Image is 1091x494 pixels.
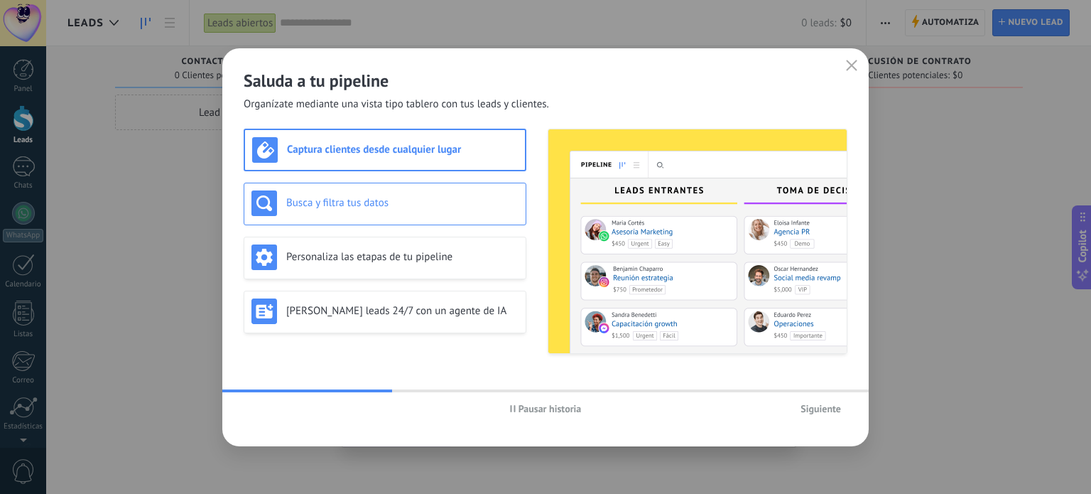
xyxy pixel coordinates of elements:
span: Organízate mediante una vista tipo tablero con tus leads y clientes. [244,97,549,112]
h3: Busca y filtra tus datos [286,196,519,210]
h3: [PERSON_NAME] leads 24/7 con un agente de IA [286,304,519,318]
button: Siguiente [794,398,847,419]
span: Pausar historia [519,404,582,414]
button: Pausar historia [504,398,588,419]
h3: Personaliza las etapas de tu pipeline [286,250,519,264]
h2: Saluda a tu pipeline [244,70,847,92]
span: Siguiente [800,404,841,414]
h3: Captura clientes desde cualquier lugar [287,143,518,156]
